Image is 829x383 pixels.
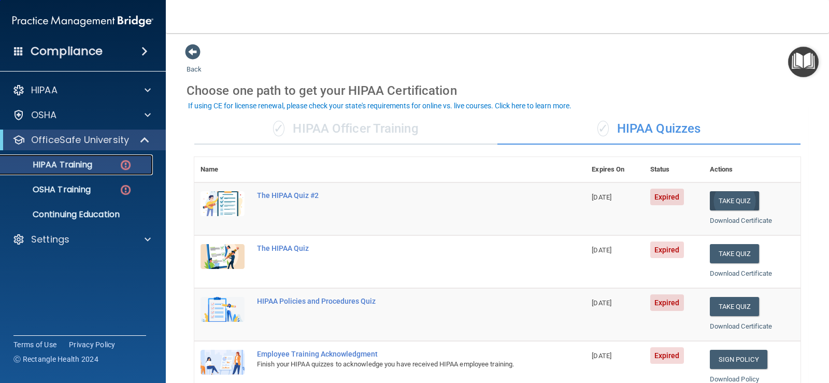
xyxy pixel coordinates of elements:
a: OSHA [12,109,151,121]
img: danger-circle.6113f641.png [119,183,132,196]
p: HIPAA Training [7,160,92,170]
th: Actions [704,157,801,182]
span: [DATE] [592,246,611,254]
button: Open Resource Center [788,47,819,77]
p: HIPAA [31,84,58,96]
span: [DATE] [592,352,611,360]
span: Expired [650,189,684,205]
img: danger-circle.6113f641.png [119,159,132,172]
div: The HIPAA Quiz #2 [257,191,534,200]
span: [DATE] [592,193,611,201]
a: HIPAA [12,84,151,96]
button: Take Quiz [710,297,760,316]
div: HIPAA Quizzes [497,114,801,145]
span: ✓ [597,121,609,136]
p: Settings [31,233,69,246]
a: Sign Policy [710,350,767,369]
button: Take Quiz [710,244,760,263]
div: Employee Training Acknowledgment [257,350,534,358]
span: Expired [650,242,684,258]
a: Back [187,53,202,73]
span: Ⓒ Rectangle Health 2024 [13,354,98,364]
button: Take Quiz [710,191,760,210]
h4: Compliance [31,44,103,59]
span: [DATE] [592,299,611,307]
p: OfficeSafe University [31,134,129,146]
th: Status [644,157,704,182]
span: Expired [650,294,684,311]
div: Choose one path to get your HIPAA Certification [187,76,808,106]
div: Finish your HIPAA quizzes to acknowledge you have received HIPAA employee training. [257,358,534,371]
a: Settings [12,233,151,246]
div: HIPAA Officer Training [194,114,497,145]
a: Download Policy [710,375,760,383]
a: Download Certificate [710,217,773,224]
p: OSHA [31,109,57,121]
img: PMB logo [12,11,153,32]
span: ✓ [273,121,284,136]
span: Expired [650,347,684,364]
p: OSHA Training [7,185,91,195]
a: Terms of Use [13,339,56,350]
button: If using CE for license renewal, please check your state's requirements for online vs. live cours... [187,101,573,111]
a: Privacy Policy [69,339,116,350]
iframe: Drift Widget Chat Controller [650,310,817,351]
a: Download Certificate [710,269,773,277]
div: If using CE for license renewal, please check your state's requirements for online vs. live cours... [188,102,571,109]
a: OfficeSafe University [12,134,150,146]
th: Expires On [585,157,644,182]
th: Name [194,157,251,182]
div: HIPAA Policies and Procedures Quiz [257,297,534,305]
p: Continuing Education [7,209,148,220]
div: The HIPAA Quiz [257,244,534,252]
